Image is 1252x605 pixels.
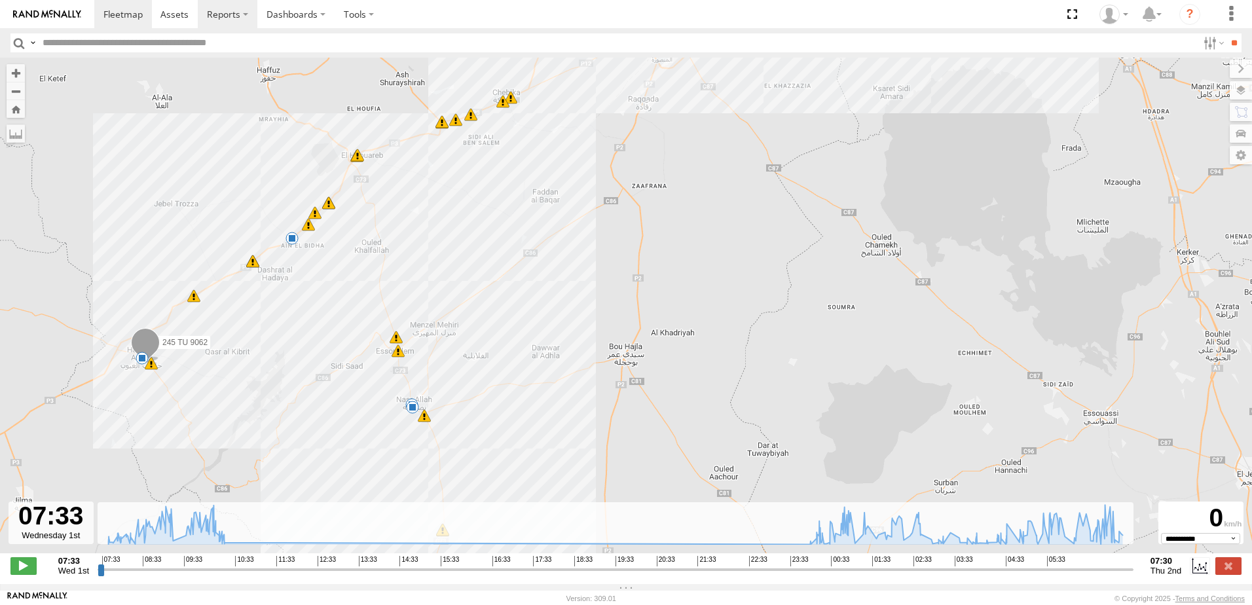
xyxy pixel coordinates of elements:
[28,33,38,52] label: Search Query
[1006,556,1024,566] span: 04:33
[1198,33,1226,52] label: Search Filter Options
[697,556,716,566] span: 21:33
[184,556,202,566] span: 09:33
[162,338,208,347] span: 245 TU 9062
[10,557,37,574] label: Play/Stop
[136,352,149,365] div: 12
[58,556,89,566] strong: 07:33
[7,100,25,118] button: Zoom Home
[913,556,932,566] span: 02:33
[566,595,616,602] div: Version: 309.01
[1151,566,1182,576] span: Thu 2nd Oct 2025
[1215,557,1242,574] label: Close
[872,556,891,566] span: 01:33
[657,556,675,566] span: 20:33
[1047,556,1065,566] span: 05:33
[1160,504,1242,533] div: 0
[7,64,25,82] button: Zoom in
[1095,5,1133,24] div: Nejah Benkhalifa
[955,556,973,566] span: 03:33
[318,556,336,566] span: 12:33
[7,124,25,143] label: Measure
[276,556,295,566] span: 11:33
[574,556,593,566] span: 18:33
[145,357,158,370] div: 8
[533,556,551,566] span: 17:33
[1179,4,1200,25] i: ?
[749,556,767,566] span: 22:33
[831,556,849,566] span: 00:33
[1151,556,1182,566] strong: 07:30
[399,556,418,566] span: 14:33
[235,556,253,566] span: 10:33
[58,566,89,576] span: Wed 1st Oct 2025
[13,10,81,19] img: rand-logo.svg
[616,556,634,566] span: 19:33
[102,556,120,566] span: 07:33
[359,556,377,566] span: 13:33
[143,556,161,566] span: 08:33
[7,592,67,605] a: Visit our Website
[1230,146,1252,164] label: Map Settings
[790,556,809,566] span: 23:33
[441,556,459,566] span: 15:33
[1175,595,1245,602] a: Terms and Conditions
[7,82,25,100] button: Zoom out
[492,556,511,566] span: 16:33
[1114,595,1245,602] div: © Copyright 2025 -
